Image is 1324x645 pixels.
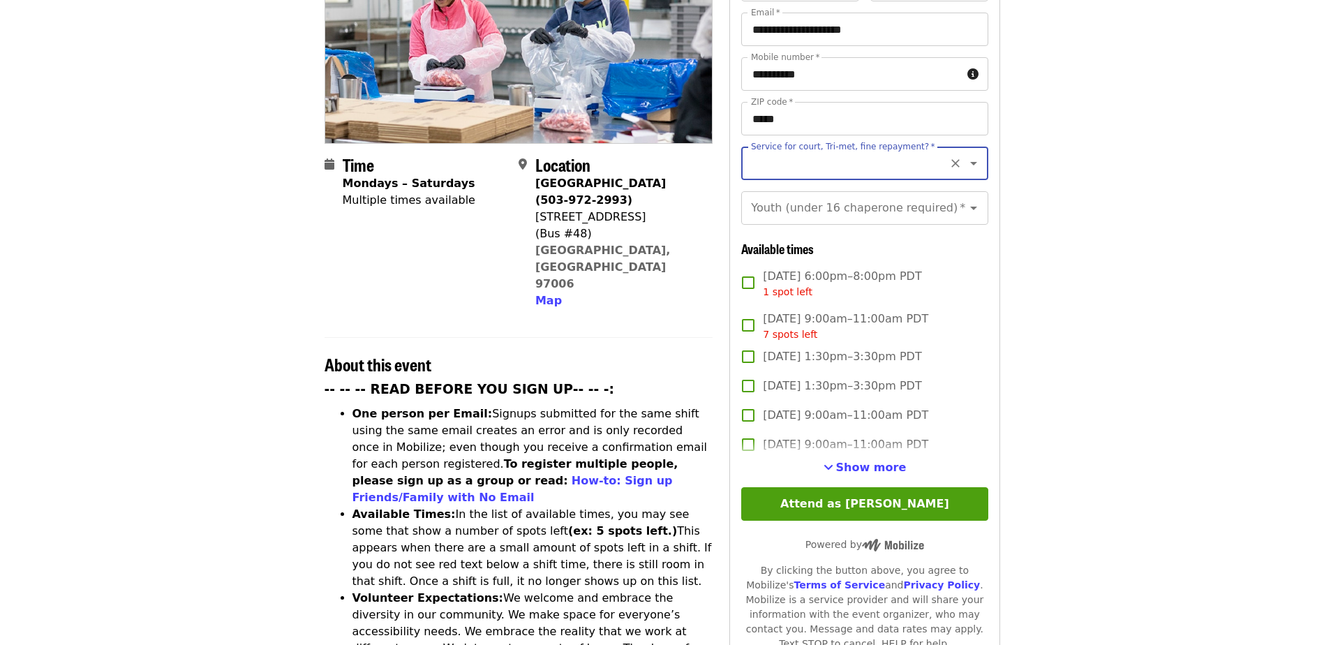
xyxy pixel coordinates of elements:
[325,382,615,396] strong: -- -- -- READ BEFORE YOU SIGN UP-- -- -:
[535,294,562,307] span: Map
[763,378,921,394] span: [DATE] 1:30pm–3:30pm PDT
[325,352,431,376] span: About this event
[964,154,983,173] button: Open
[343,177,475,190] strong: Mondays – Saturdays
[903,579,980,591] a: Privacy Policy
[325,158,334,171] i: calendar icon
[824,459,907,476] button: See more timeslots
[763,329,817,340] span: 7 spots left
[352,506,713,590] li: In the list of available times, you may see some that show a number of spots left This appears wh...
[352,474,673,504] a: How-to: Sign up Friends/Family with No Email
[751,53,819,61] label: Mobile number
[763,311,928,342] span: [DATE] 9:00am–11:00am PDT
[794,579,885,591] a: Terms of Service
[763,286,812,297] span: 1 spot left
[763,407,928,424] span: [DATE] 9:00am–11:00am PDT
[535,209,701,225] div: [STREET_ADDRESS]
[862,539,924,551] img: Powered by Mobilize
[343,192,475,209] div: Multiple times available
[805,539,924,550] span: Powered by
[535,292,562,309] button: Map
[741,487,988,521] button: Attend as [PERSON_NAME]
[964,198,983,218] button: Open
[519,158,527,171] i: map-marker-alt icon
[535,152,590,177] span: Location
[352,406,713,506] li: Signups submitted for the same shift using the same email creates an error and is only recorded o...
[751,98,793,106] label: ZIP code
[741,13,988,46] input: Email
[568,524,677,537] strong: (ex: 5 spots left.)
[836,461,907,474] span: Show more
[741,57,961,91] input: Mobile number
[751,142,935,151] label: Service for court, Tri-met, fine repayment?
[535,244,671,290] a: [GEOGRAPHIC_DATA], [GEOGRAPHIC_DATA] 97006
[763,348,921,365] span: [DATE] 1:30pm–3:30pm PDT
[352,591,504,605] strong: Volunteer Expectations:
[967,68,979,81] i: circle-info icon
[946,154,965,173] button: Clear
[751,8,780,17] label: Email
[741,102,988,135] input: ZIP code
[352,407,493,420] strong: One person per Email:
[763,436,928,453] span: [DATE] 9:00am–11:00am PDT
[352,507,456,521] strong: Available Times:
[535,177,666,207] strong: [GEOGRAPHIC_DATA] (503-972-2993)
[741,239,814,258] span: Available times
[352,457,678,487] strong: To register multiple people, please sign up as a group or read:
[535,225,701,242] div: (Bus #48)
[343,152,374,177] span: Time
[763,268,921,299] span: [DATE] 6:00pm–8:00pm PDT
